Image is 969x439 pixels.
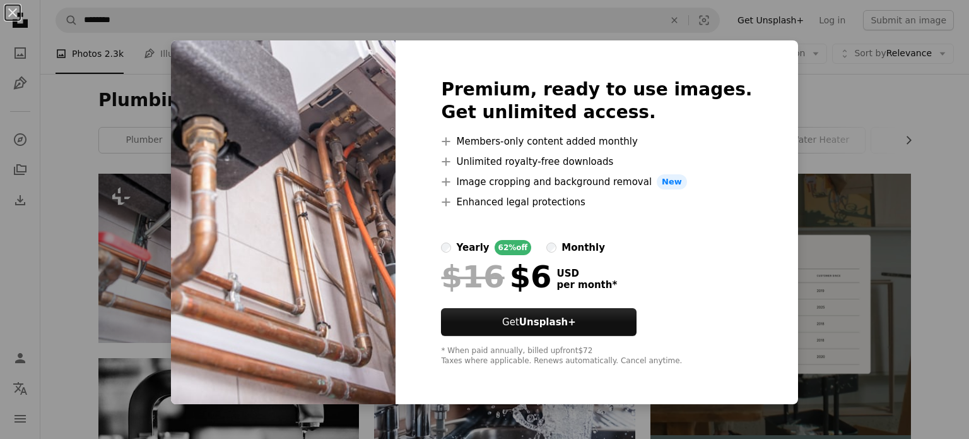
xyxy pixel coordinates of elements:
[171,40,396,404] img: premium_photo-1664301972519-506636f0245d
[441,174,752,189] li: Image cropping and background removal
[546,243,556,253] input: monthly
[495,240,532,255] div: 62% off
[456,240,489,255] div: yearly
[441,346,752,366] div: * When paid annually, billed upfront $72 Taxes where applicable. Renews automatically. Cancel any...
[441,78,752,124] h2: Premium, ready to use images. Get unlimited access.
[519,316,576,328] strong: Unsplash+
[441,308,637,336] button: GetUnsplash+
[441,154,752,169] li: Unlimited royalty-free downloads
[441,260,504,293] span: $16
[441,260,551,293] div: $6
[556,268,617,279] span: USD
[441,134,752,149] li: Members-only content added monthly
[441,195,752,210] li: Enhanced legal protections
[657,174,687,189] span: New
[441,243,451,253] input: yearly62%off
[561,240,605,255] div: monthly
[556,279,617,291] span: per month *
